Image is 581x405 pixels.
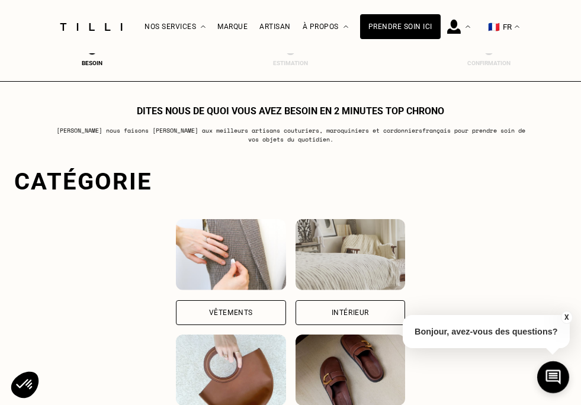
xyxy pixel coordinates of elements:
[465,60,512,66] div: Confirmation
[69,60,116,66] div: Besoin
[303,1,348,53] div: À propos
[137,105,444,117] h1: Dites nous de quoi vous avez besoin en 2 minutes top chrono
[403,315,570,348] p: Bonjour, avez-vous des questions?
[56,126,525,144] p: [PERSON_NAME] nous faisons [PERSON_NAME] aux meilleurs artisans couturiers , maroquiniers et cord...
[176,219,285,290] img: Vêtements
[560,311,572,324] button: X
[267,60,314,66] div: Estimation
[344,25,348,28] img: Menu déroulant à propos
[332,309,369,316] div: Intérieur
[296,219,405,290] img: Intérieur
[14,168,567,195] div: Catégorie
[488,21,500,33] span: 🇫🇷
[259,22,291,31] a: Artisan
[447,20,461,34] img: icône connexion
[217,22,248,31] a: Marque
[56,23,127,31] img: Logo du service de couturière Tilli
[209,309,253,316] div: Vêtements
[201,25,206,28] img: Menu déroulant
[466,25,470,28] img: Menu déroulant
[360,14,441,39] a: Prendre soin ici
[482,1,525,53] button: 🇫🇷 FR
[145,1,206,53] div: Nos services
[515,25,519,28] img: menu déroulant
